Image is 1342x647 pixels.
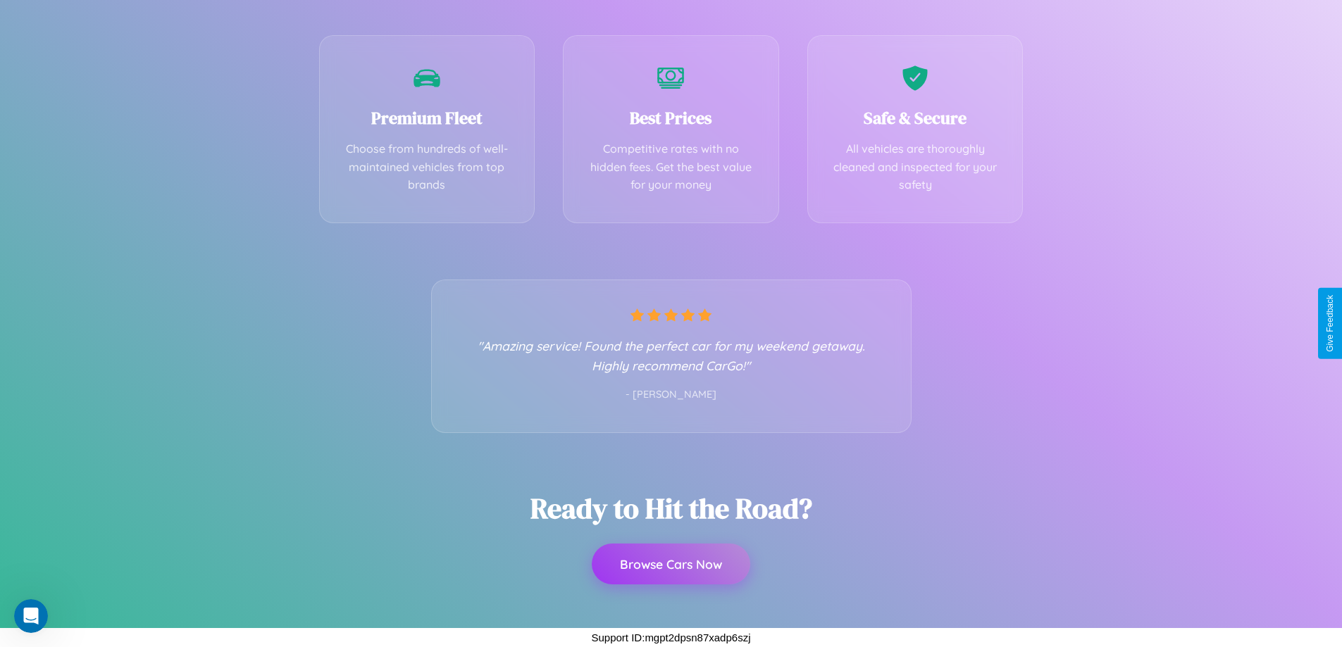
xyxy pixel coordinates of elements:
[1325,295,1335,352] div: Give Feedback
[460,336,883,375] p: "Amazing service! Found the perfect car for my weekend getaway. Highly recommend CarGo!"
[341,106,514,130] h3: Premium Fleet
[592,628,751,647] p: Support ID: mgpt2dpsn87xadp6szj
[14,599,48,633] iframe: Intercom live chat
[341,140,514,194] p: Choose from hundreds of well-maintained vehicles from top brands
[829,140,1002,194] p: All vehicles are thoroughly cleaned and inspected for your safety
[460,386,883,404] p: - [PERSON_NAME]
[530,489,812,527] h2: Ready to Hit the Road?
[585,140,757,194] p: Competitive rates with no hidden fees. Get the best value for your money
[829,106,1002,130] h3: Safe & Secure
[592,544,750,584] button: Browse Cars Now
[585,106,757,130] h3: Best Prices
